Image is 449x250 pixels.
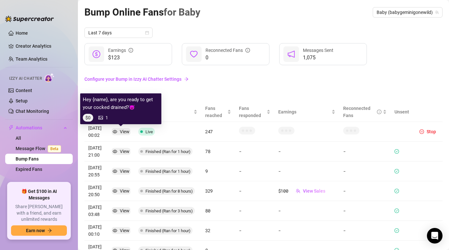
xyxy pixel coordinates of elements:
[120,168,130,175] div: View
[11,188,67,201] span: 🎁 Get $100 in AI Messages
[417,128,439,136] button: Stop
[11,204,67,223] span: Share [PERSON_NAME] with a friend, and earn unlimited rewards
[205,148,231,155] article: 78
[303,188,325,194] span: View Sales
[205,128,231,135] article: 247
[145,31,149,35] span: calendar
[239,105,265,119] span: Fans responded
[145,169,191,174] span: Finished (Ran for 1 hour)
[343,207,387,214] article: -
[26,228,45,233] span: Earn now
[44,73,55,82] img: AI Chatter
[16,177,62,187] span: Chat Copilot
[190,50,198,58] span: heart
[48,145,61,152] span: Beta
[113,169,117,173] span: eye
[164,6,200,18] span: for Baby
[83,114,93,122] span: $0
[145,208,193,213] span: Finished (Ran for 3 hours)
[205,207,231,214] article: 80
[16,41,68,51] a: Creator Analytics
[343,148,387,155] article: -
[120,128,130,135] div: View
[88,125,104,139] article: [DATE] 00:02
[129,48,133,53] span: info-circle
[343,105,381,119] div: Reconnected Fans
[138,108,192,115] span: Status
[343,168,387,175] article: -
[16,56,47,62] a: Team Analytics
[343,187,387,195] article: -
[303,48,333,53] span: Messages Sent
[88,184,104,198] article: [DATE] 20:50
[16,167,42,172] a: Expired Fans
[205,105,226,119] span: Fans reached
[278,187,288,195] article: $100
[108,47,133,54] div: Earnings
[278,148,281,155] article: -
[239,187,270,195] article: -
[120,148,130,155] div: View
[377,7,439,17] span: Baby (babygeminigonewild)
[113,129,117,134] span: eye
[84,73,443,85] a: Configure your Bump in Izzy AI Chatter Settingsarrow-right
[145,129,153,134] span: Live
[245,48,250,53] span: info-circle
[11,225,67,236] button: Earn nowarrow-right
[16,136,21,141] a: All
[239,227,270,234] article: -
[278,168,281,175] article: -
[394,169,399,173] span: check-circle
[84,5,200,20] article: Bump Online Fans
[16,88,32,93] a: Content
[377,110,381,114] span: info-circle
[419,129,424,134] span: pause-circle
[343,227,387,234] article: -
[113,228,117,233] span: eye
[201,102,235,122] th: Fans reached
[235,102,274,122] th: Fans responded
[239,148,270,155] article: -
[120,227,130,234] div: View
[394,208,399,213] span: check-circle
[16,156,39,161] a: Bump Fans
[98,115,103,120] span: picture
[88,223,104,238] article: [DATE] 00:10
[88,164,104,178] article: [DATE] 20:55
[184,77,189,81] span: arrow-right
[427,129,436,134] span: Stop
[278,207,281,214] article: -
[205,187,231,195] article: 329
[239,168,270,175] article: -
[84,76,443,83] a: Configure your Bump in Izzy AI Chatter Settings
[145,228,191,233] span: Finished (Ran for 1 hour)
[278,227,281,234] article: -
[427,228,443,244] div: Open Intercom Messenger
[106,114,108,121] div: 1
[394,228,399,233] span: check-circle
[16,30,28,36] a: Home
[113,149,117,154] span: eye
[291,186,331,196] button: View Sales
[16,123,62,133] span: Automations
[145,189,193,194] span: Finished (Ran for 8 hours)
[83,96,159,111] article: Hey {name}, are you ready to get your cocked drained?😈
[274,102,339,122] th: Earnings
[113,189,117,193] span: eye
[16,146,64,151] a: Message FlowBeta
[205,227,231,234] article: 32
[8,125,14,130] span: thunderbolt
[93,50,100,58] span: dollar
[47,228,52,233] span: arrow-right
[205,168,231,175] article: 9
[278,108,330,115] span: Earnings
[239,207,270,214] article: -
[206,54,250,62] span: 0
[88,204,104,218] article: [DATE] 03:48
[435,10,439,14] span: team
[108,54,133,62] span: $123
[9,76,42,82] span: Izzy AI Chatter
[16,98,28,103] a: Setup
[296,189,300,193] span: team
[391,102,413,122] th: Unsent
